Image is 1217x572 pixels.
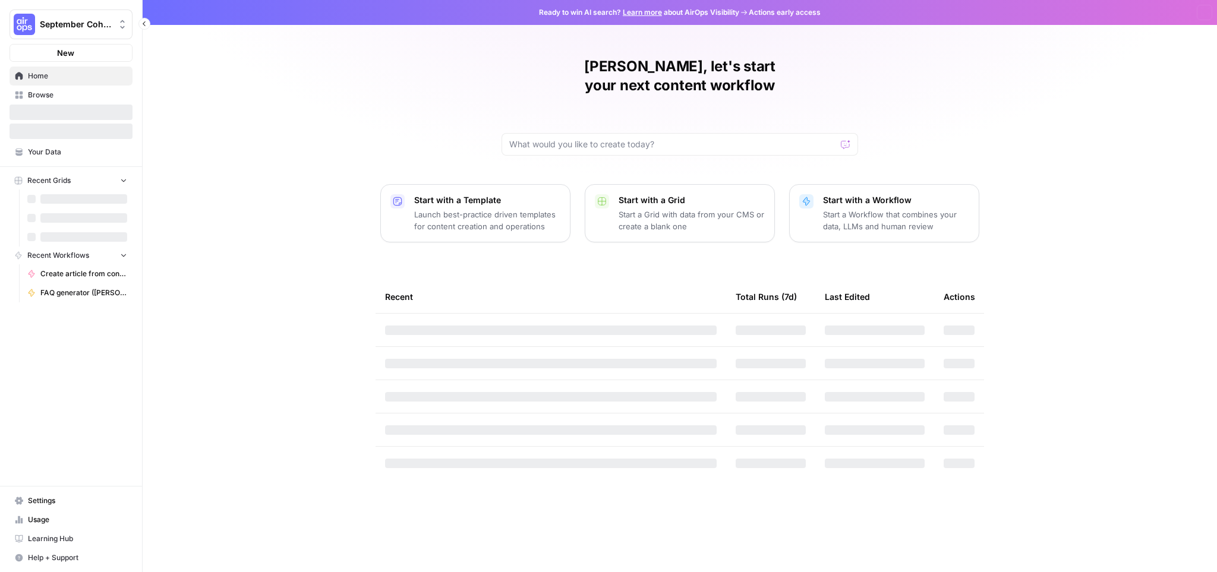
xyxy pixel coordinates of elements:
[10,44,133,62] button: New
[502,57,858,95] h1: [PERSON_NAME], let's start your next content workflow
[28,495,127,506] span: Settings
[509,138,836,150] input: What would you like to create today?
[28,90,127,100] span: Browse
[944,280,975,313] div: Actions
[823,194,969,206] p: Start with a Workflow
[10,86,133,105] a: Browse
[10,247,133,264] button: Recent Workflows
[385,280,717,313] div: Recent
[380,184,570,242] button: Start with a TemplateLaunch best-practice driven templates for content creation and operations
[539,7,739,18] span: Ready to win AI search? about AirOps Visibility
[28,552,127,563] span: Help + Support
[27,250,89,261] span: Recent Workflows
[40,287,127,298] span: FAQ generator ([PERSON_NAME])
[749,7,821,18] span: Actions early access
[40,268,127,279] span: Create article from content brief FORK ([PERSON_NAME])
[736,280,797,313] div: Total Runs (7d)
[10,548,133,567] button: Help + Support
[14,14,35,35] img: September Cohort Logo
[10,172,133,189] button: Recent Grids
[414,208,560,232] p: Launch best-practice driven templates for content creation and operations
[619,194,765,206] p: Start with a Grid
[10,491,133,510] a: Settings
[619,208,765,232] p: Start a Grid with data from your CMS or create a blank one
[789,184,979,242] button: Start with a WorkflowStart a Workflow that combines your data, LLMs and human review
[623,8,662,17] a: Learn more
[10,143,133,162] a: Your Data
[585,184,775,242] button: Start with a GridStart a Grid with data from your CMS or create a blank one
[10,510,133,529] a: Usage
[40,18,112,30] span: September Cohort
[28,533,127,544] span: Learning Hub
[825,280,870,313] div: Last Edited
[10,10,133,39] button: Workspace: September Cohort
[27,175,71,186] span: Recent Grids
[22,283,133,302] a: FAQ generator ([PERSON_NAME])
[10,67,133,86] a: Home
[10,529,133,548] a: Learning Hub
[57,47,74,59] span: New
[28,514,127,525] span: Usage
[22,264,133,283] a: Create article from content brief FORK ([PERSON_NAME])
[28,147,127,157] span: Your Data
[414,194,560,206] p: Start with a Template
[28,71,127,81] span: Home
[823,208,969,232] p: Start a Workflow that combines your data, LLMs and human review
